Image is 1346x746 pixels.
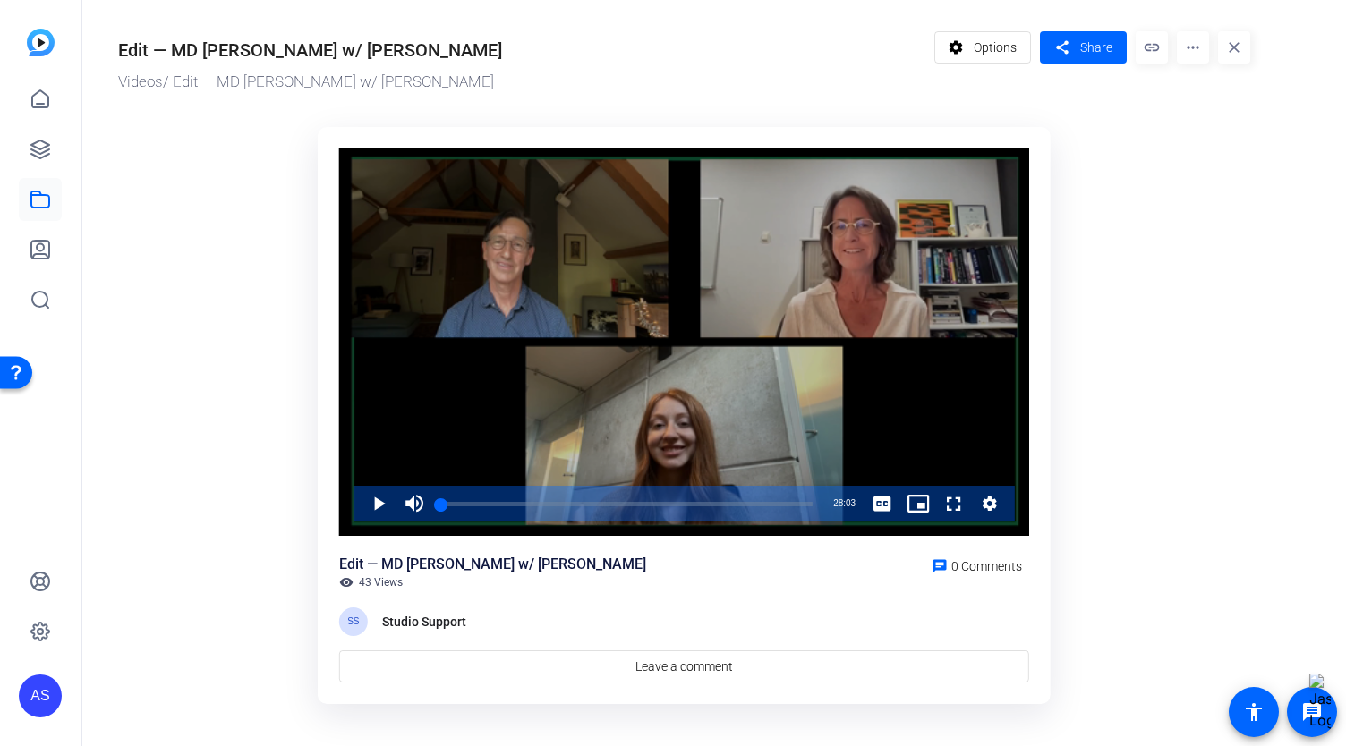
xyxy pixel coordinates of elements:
[1040,31,1127,64] button: Share
[339,575,354,589] mat-icon: visibility
[339,607,368,636] div: SS
[118,37,502,64] div: Edit — MD [PERSON_NAME] w/ [PERSON_NAME]
[865,486,900,521] button: Captions
[19,674,62,717] div: AS
[936,486,972,521] button: Fullscreen
[1136,31,1168,64] mat-icon: link
[945,30,967,64] mat-icon: settings
[441,502,813,506] div: Progress Bar
[118,72,163,90] a: Videos
[361,486,396,521] button: Play
[339,554,646,575] div: Edit — MD [PERSON_NAME] w/ [PERSON_NAME]
[1051,36,1073,60] mat-icon: share
[1243,701,1265,723] mat-icon: accessibility
[900,486,936,521] button: Picture-in-Picture
[831,498,833,508] span: -
[339,650,1029,682] a: Leave a comment
[1218,31,1250,64] mat-icon: close
[27,29,55,56] img: blue-gradient.svg
[951,559,1022,573] span: 0 Comments
[974,30,1017,64] span: Options
[635,657,733,676] span: Leave a comment
[932,558,948,574] mat-icon: chat
[934,31,1032,64] button: Options
[1301,701,1323,723] mat-icon: message
[339,148,1029,537] div: Video Player
[382,611,472,632] div: Studio Support
[396,486,432,521] button: Mute
[1080,38,1112,57] span: Share
[924,554,1029,575] a: 0 Comments
[1177,31,1209,64] mat-icon: more_horiz
[359,575,403,589] span: 43 Views
[833,498,856,508] span: 28:03
[118,71,925,94] div: / Edit — MD [PERSON_NAME] w/ [PERSON_NAME]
